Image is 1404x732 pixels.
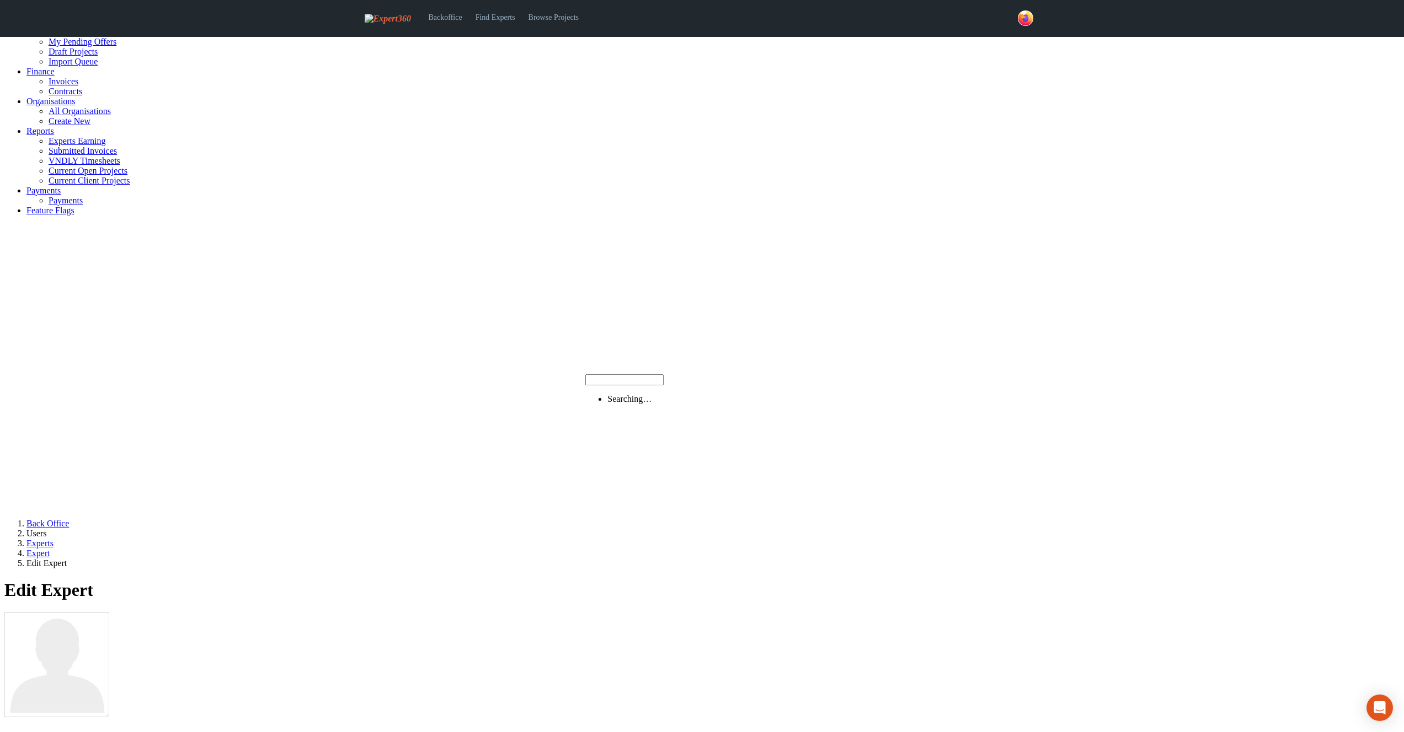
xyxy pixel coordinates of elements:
a: Organisations [26,96,76,106]
a: Payments [26,186,61,195]
h1: Edit Expert [4,580,1400,600]
a: Invoices [49,77,78,86]
a: Back Office [26,519,69,528]
a: Feature Flags [26,206,74,215]
a: Expert [26,548,50,558]
a: Current Open Projects [49,166,127,175]
a: All Organisations [49,106,111,116]
a: Experts [26,539,54,548]
li: Users [26,529,1400,539]
a: Current Client Projects [49,176,130,185]
a: My Pending Offers [49,37,116,46]
li: Searching… [607,394,664,404]
img: Expert360 [365,14,411,24]
a: Reports [26,126,54,136]
li: Edit Expert [26,558,1400,568]
a: Payments [49,196,83,205]
img: 43c7540e-2bad-45db-b78b-6a21b27032e5-normal.png [1018,10,1033,26]
div: Open Intercom Messenger [1366,695,1393,721]
a: Experts Earning [49,136,106,146]
a: VNDLY Timesheets [49,156,120,165]
img: Fast1 Apply1 (E) [4,612,109,717]
a: Draft Projects [49,47,98,56]
a: Contracts [49,87,82,96]
a: Create New [49,116,90,126]
a: Submitted Invoices [49,146,117,155]
a: Finance [26,67,55,76]
a: Import Queue [49,57,98,66]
